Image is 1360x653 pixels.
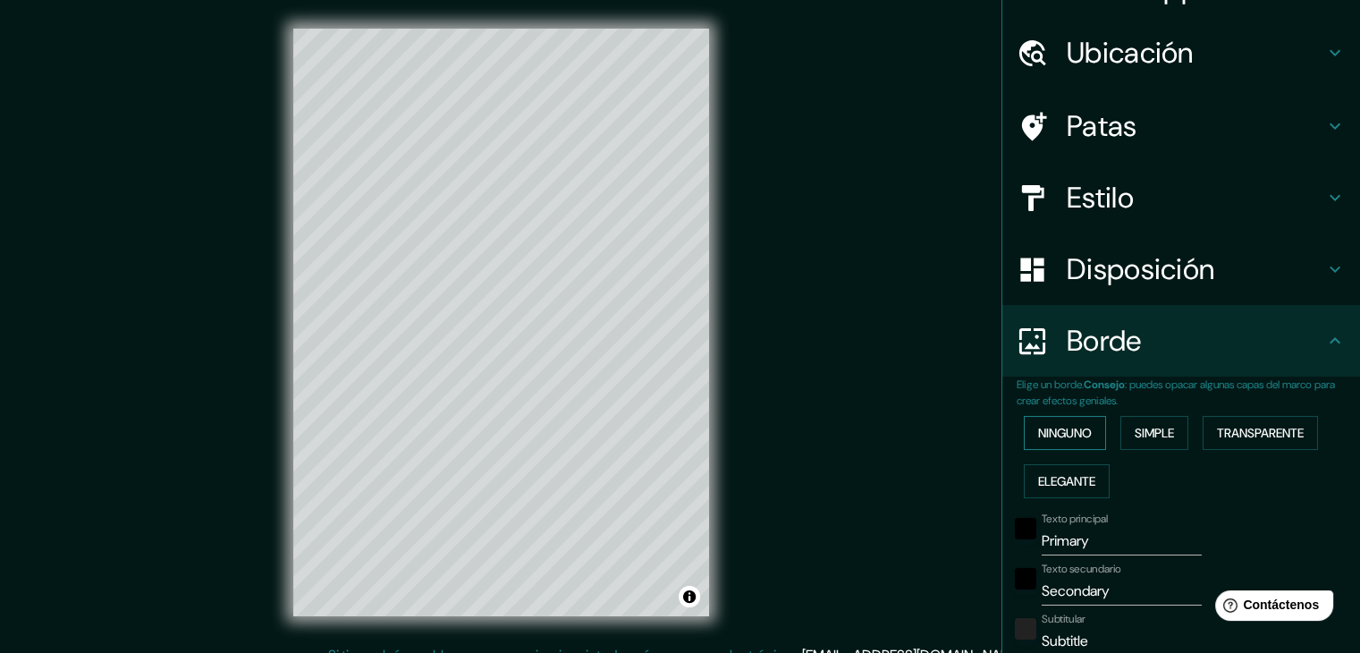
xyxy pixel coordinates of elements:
font: Borde [1067,322,1142,360]
button: negro [1015,568,1036,589]
font: Disposición [1067,250,1214,288]
button: Elegante [1024,464,1110,498]
font: Ninguno [1038,425,1092,441]
div: Patas [1002,90,1360,162]
font: Consejo [1084,377,1125,392]
div: Ubicación [1002,17,1360,89]
font: Texto secundario [1042,562,1121,576]
font: Estilo [1067,179,1134,216]
font: Elige un borde. [1017,377,1084,392]
font: Transparente [1217,425,1304,441]
div: Borde [1002,305,1360,377]
button: negro [1015,518,1036,539]
button: color-222222 [1015,618,1036,640]
div: Estilo [1002,162,1360,233]
font: Ubicación [1067,34,1194,72]
button: Activar o desactivar atribución [679,586,700,607]
font: : puedes opacar algunas capas del marco para crear efectos geniales. [1017,377,1335,408]
font: Subtitular [1042,612,1085,626]
font: Elegante [1038,473,1095,489]
div: Disposición [1002,233,1360,305]
font: Patas [1067,107,1137,145]
button: Ninguno [1024,416,1106,450]
iframe: Lanzador de widgets de ayuda [1201,583,1340,633]
button: Transparente [1203,416,1318,450]
font: Simple [1135,425,1174,441]
font: Texto principal [1042,512,1108,526]
button: Simple [1120,416,1188,450]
